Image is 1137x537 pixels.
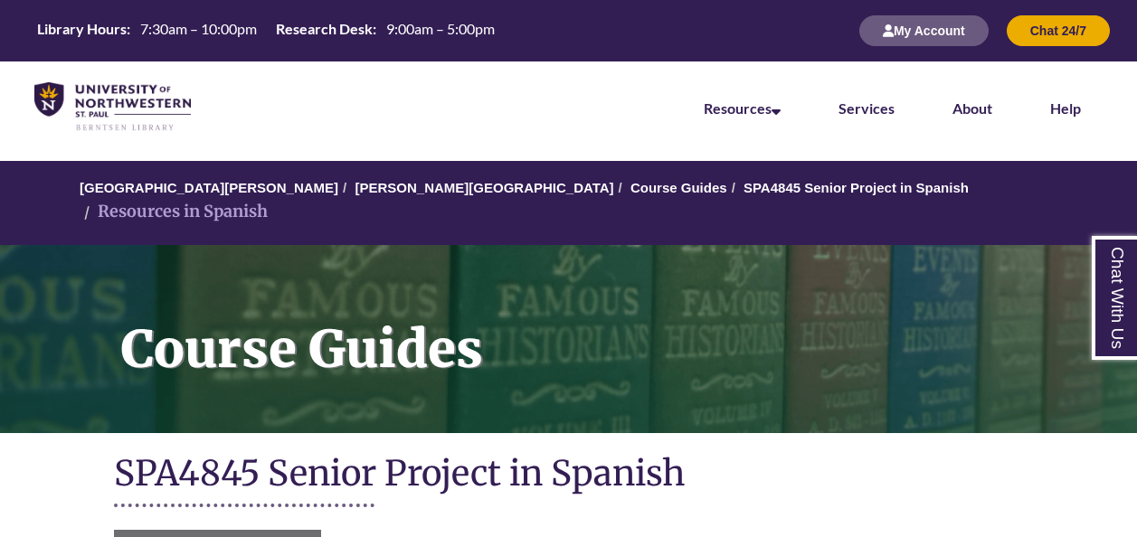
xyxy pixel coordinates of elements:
[704,99,781,117] a: Resources
[1050,99,1081,117] a: Help
[269,19,379,39] th: Research Desk:
[952,99,992,117] a: About
[386,20,495,37] span: 9:00am – 5:00pm
[80,199,268,225] li: Resources in Spanish
[859,15,989,46] button: My Account
[30,19,133,39] th: Library Hours:
[80,180,338,195] a: [GEOGRAPHIC_DATA][PERSON_NAME]
[630,180,727,195] a: Course Guides
[140,20,257,37] span: 7:30am – 10:00pm
[839,99,895,117] a: Services
[744,180,969,195] a: SPA4845 Senior Project in Spanish
[859,23,989,38] a: My Account
[1007,15,1110,46] button: Chat 24/7
[34,82,191,132] img: UNWSP Library Logo
[114,451,1024,499] h1: SPA4845 Senior Project in Spanish
[30,19,502,43] a: Hours Today
[30,19,502,42] table: Hours Today
[1007,23,1110,38] a: Chat 24/7
[101,245,1137,410] h1: Course Guides
[355,180,613,195] a: [PERSON_NAME][GEOGRAPHIC_DATA]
